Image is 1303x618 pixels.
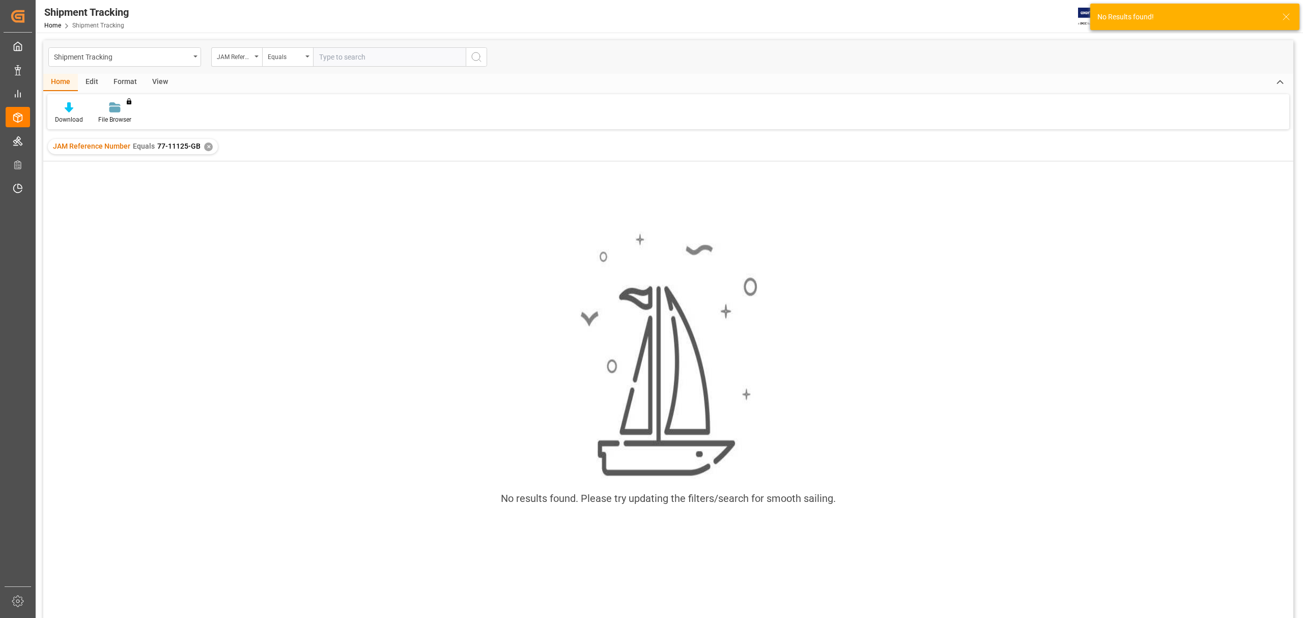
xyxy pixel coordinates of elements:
[78,74,106,91] div: Edit
[44,22,61,29] a: Home
[48,47,201,67] button: open menu
[44,5,129,20] div: Shipment Tracking
[262,47,313,67] button: open menu
[313,47,466,67] input: Type to search
[579,232,757,479] img: smooth_sailing.jpeg
[54,50,190,63] div: Shipment Tracking
[1097,12,1272,22] div: No Results found!
[1078,8,1113,25] img: Exertis%20JAM%20-%20Email%20Logo.jpg_1722504956.jpg
[106,74,145,91] div: Format
[55,115,83,124] div: Download
[53,142,130,150] span: JAM Reference Number
[43,74,78,91] div: Home
[501,491,836,506] div: No results found. Please try updating the filters/search for smooth sailing.
[157,142,201,150] span: 77-11125-GB
[211,47,262,67] button: open menu
[204,143,213,151] div: ✕
[466,47,487,67] button: search button
[268,50,302,62] div: Equals
[145,74,176,91] div: View
[217,50,251,62] div: JAM Reference Number
[133,142,155,150] span: Equals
